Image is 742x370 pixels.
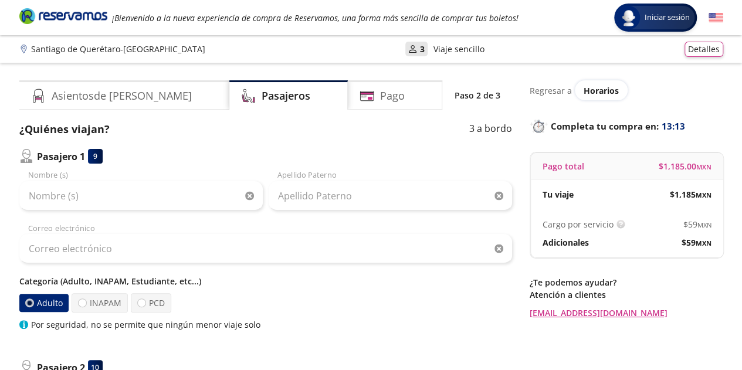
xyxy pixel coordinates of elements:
[112,12,519,23] em: ¡Bienvenido a la nueva experiencia de compra de Reservamos, una forma más sencilla de comprar tus...
[19,275,512,287] p: Categoría (Adulto, INAPAM, Estudiante, etc...)
[31,318,260,331] p: Por seguridad, no se permite que ningún menor viaje solo
[683,218,711,230] span: $ 59
[262,88,310,104] h4: Pasajeros
[19,121,110,137] p: ¿Quiénes viajan?
[584,85,619,96] span: Horarios
[696,162,711,171] small: MXN
[19,294,69,312] label: Adulto
[19,181,263,211] input: Nombre (s)
[37,150,85,164] p: Pasajero 1
[380,88,405,104] h4: Pago
[543,188,574,201] p: Tu viaje
[674,302,730,358] iframe: Messagebird Livechat Widget
[709,11,723,25] button: English
[433,43,484,55] p: Viaje sencillo
[670,188,711,201] span: $ 1,185
[543,160,584,172] p: Pago total
[696,239,711,247] small: MXN
[88,149,103,164] div: 9
[530,276,723,288] p: ¿Te podemos ayudar?
[662,120,685,133] span: 13:13
[19,234,512,263] input: Correo electrónico
[455,89,500,101] p: Paso 2 de 3
[543,236,589,249] p: Adicionales
[530,80,723,100] div: Regresar a ver horarios
[640,12,694,23] span: Iniciar sesión
[659,160,711,172] span: $ 1,185.00
[31,43,205,55] p: Santiago de Querétaro - [GEOGRAPHIC_DATA]
[697,220,711,229] small: MXN
[269,181,512,211] input: Apellido Paterno
[682,236,711,249] span: $ 59
[19,7,107,25] i: Brand Logo
[469,121,512,137] p: 3 a bordo
[530,307,723,319] a: [EMAIL_ADDRESS][DOMAIN_NAME]
[530,288,723,301] p: Atención a clientes
[19,7,107,28] a: Brand Logo
[72,293,128,313] label: INAPAM
[131,293,171,313] label: PCD
[52,88,192,104] h4: Asientos de [PERSON_NAME]
[530,118,723,134] p: Completa tu compra en :
[696,191,711,199] small: MXN
[543,218,614,230] p: Cargo por servicio
[685,42,723,57] button: Detalles
[420,43,425,55] p: 3
[530,84,572,97] p: Regresar a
